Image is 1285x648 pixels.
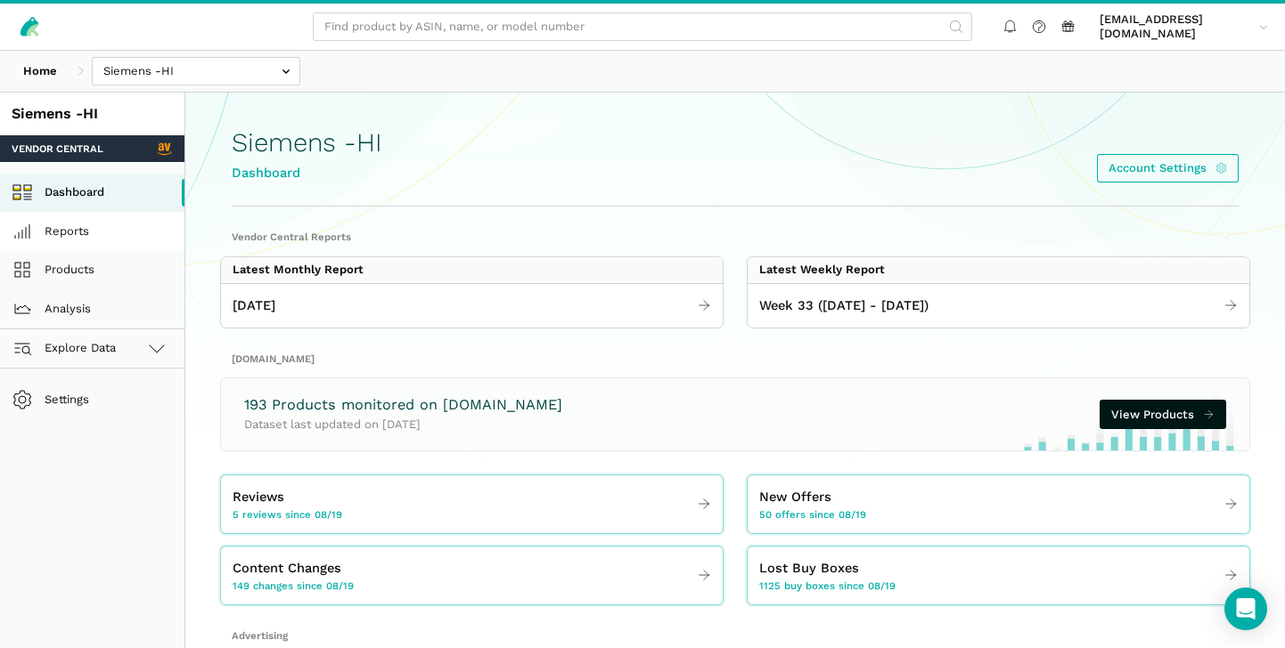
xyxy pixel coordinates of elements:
[759,579,896,593] span: 1125 buy boxes since 08/19
[1094,10,1274,45] a: [EMAIL_ADDRESS][DOMAIN_NAME]
[232,230,1239,244] h2: Vendor Central Reports
[221,553,723,599] a: Content Changes 149 changes since 08/19
[1097,154,1239,183] a: Account Settings
[232,628,1239,643] h2: Advertising
[233,263,364,277] div: Latest Monthly Report
[313,12,972,42] input: Find product by ASIN, name, or model number
[233,558,341,579] span: Content Changes
[759,263,885,277] div: Latest Weekly Report
[1100,12,1253,42] span: [EMAIL_ADDRESS][DOMAIN_NAME]
[748,289,1249,321] a: Week 33 ([DATE] - [DATE])
[221,289,723,321] a: [DATE]
[759,558,859,579] span: Lost Buy Boxes
[759,296,929,316] span: Week 33 ([DATE] - [DATE])
[12,104,173,125] div: Siemens -HI
[92,57,300,86] input: Siemens -HI
[12,142,103,156] span: Vendor Central
[244,416,562,433] p: Dataset last updated on [DATE]
[12,57,69,86] a: Home
[1224,587,1267,630] div: Open Intercom Messenger
[18,337,117,359] span: Explore Data
[759,507,866,522] span: 50 offers since 08/19
[759,487,831,507] span: New Offers
[232,128,382,158] h1: Siemens -HI
[232,352,1239,366] h2: [DOMAIN_NAME]
[233,579,354,593] span: 149 changes since 08/19
[244,395,562,416] h3: 193 Products monitored on [DOMAIN_NAME]
[232,163,382,183] div: Dashboard
[221,482,723,528] a: Reviews 5 reviews since 08/19
[233,296,275,316] span: [DATE]
[1111,406,1194,424] span: View Products
[1100,400,1226,429] a: View Products
[233,487,284,507] span: Reviews
[748,482,1249,528] a: New Offers 50 offers since 08/19
[748,553,1249,599] a: Lost Buy Boxes 1125 buy boxes since 08/19
[233,507,342,522] span: 5 reviews since 08/19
